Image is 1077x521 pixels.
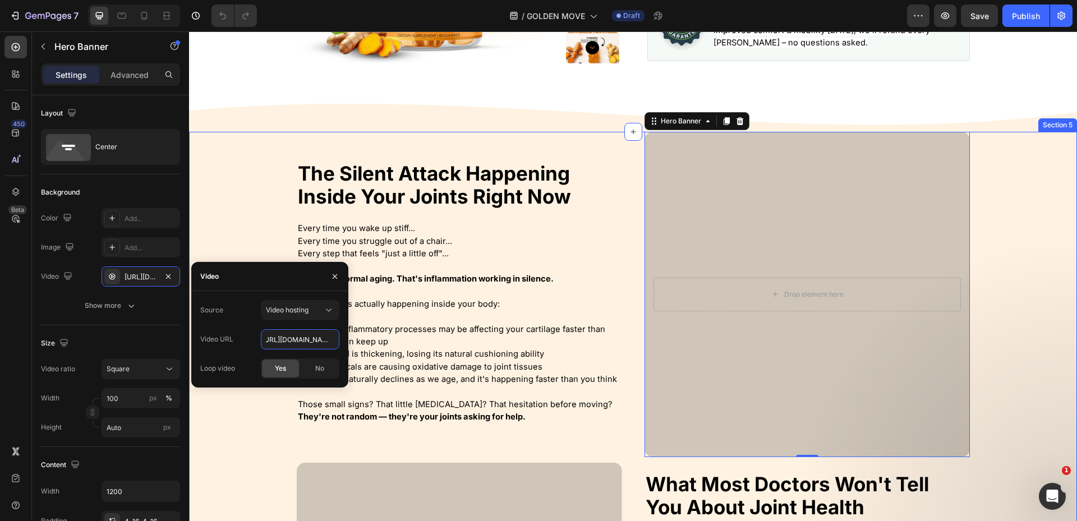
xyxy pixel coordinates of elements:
div: [URL][DOMAIN_NAME] [125,272,157,282]
span: 1 [1062,466,1071,475]
div: px [149,393,157,403]
span: / [522,10,524,22]
div: Background [41,187,80,197]
iframe: Intercom live chat [1039,483,1066,510]
span: No [315,363,324,374]
div: Show more [85,300,137,311]
div: % [165,393,172,403]
input: Auto [102,481,179,501]
input: E.g: https://gempages.net [261,329,339,349]
div: Video ratio [41,364,75,374]
p: Hero Banner [54,40,150,53]
div: Width [41,486,59,496]
div: Drop element here [595,259,655,268]
span: GOLDEN MOVE [527,10,585,22]
button: Publish [1002,4,1050,27]
div: Add... [125,214,177,224]
span: Draft [623,11,640,21]
strong: What Most Doctors Won't Tell You About Joint Health [457,441,740,487]
button: 7 [4,4,84,27]
span: Save [970,11,989,21]
div: Publish [1012,10,1040,22]
label: Height [41,422,62,432]
div: Layout [41,106,79,121]
p: Settings [56,69,87,81]
button: Square [102,359,180,379]
div: Video URL [200,334,233,344]
div: Overlay [455,100,781,426]
div: Video [41,269,75,284]
div: Color [41,211,74,226]
input: px [102,417,180,437]
div: Video [200,271,219,282]
div: Section 5 [852,89,886,99]
div: Source [200,305,223,315]
span: Yes [275,363,286,374]
div: Center [95,134,164,160]
div: Add... [125,243,177,253]
span: Video hosting [266,306,309,314]
div: Hero Banner [470,85,514,95]
div: Undo/Redo [211,4,257,27]
div: Content [41,458,82,473]
div: 450 [11,119,27,128]
div: Image [41,240,76,255]
span: px [163,423,171,431]
iframe: Design area [189,31,1077,521]
div: Loop video [200,363,235,374]
div: Background Image [455,100,781,426]
button: Video hosting [261,300,339,320]
span: Square [107,365,130,373]
p: Advanced [111,69,149,81]
label: Width [41,393,59,403]
div: Beta [8,205,27,214]
button: Show more [41,296,180,316]
button: px [162,391,176,405]
input: px% [102,388,180,408]
button: % [146,391,160,405]
button: Save [961,4,998,27]
p: 7 [73,9,79,22]
div: Size [41,336,71,351]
